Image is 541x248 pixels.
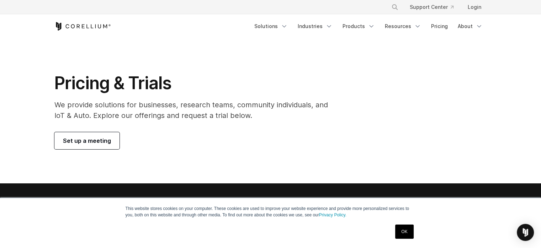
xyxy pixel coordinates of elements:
div: Navigation Menu [383,1,487,14]
a: Corellium Home [54,22,111,31]
h1: Pricing & Trials [54,72,338,94]
a: Login [462,1,487,14]
p: This website stores cookies on your computer. These cookies are used to improve your website expe... [126,205,416,218]
a: Support Center [404,1,459,14]
a: Industries [293,20,337,33]
a: About [454,20,487,33]
a: Privacy Policy. [319,212,346,217]
button: Search [388,1,401,14]
p: We provide solutions for businesses, research teams, community individuals, and IoT & Auto. Explo... [54,99,338,121]
div: Navigation Menu [250,20,487,33]
a: Solutions [250,20,292,33]
a: Resources [381,20,425,33]
div: Open Intercom Messenger [517,224,534,241]
a: Set up a meeting [54,132,120,149]
a: Products [338,20,379,33]
a: Pricing [427,20,452,33]
span: Set up a meeting [63,136,111,145]
a: OK [395,225,413,239]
